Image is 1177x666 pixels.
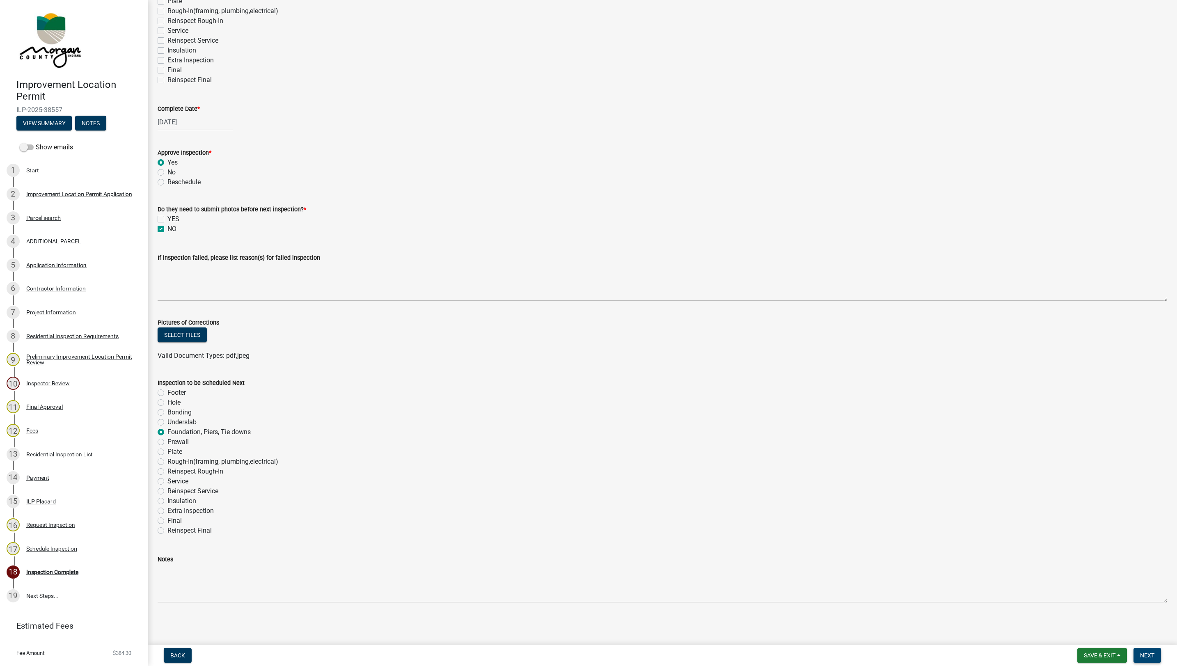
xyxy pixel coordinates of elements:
[167,486,218,496] label: Reinspect Service
[7,188,20,201] div: 2
[167,167,176,177] label: No
[158,114,233,130] input: mm/dd/yyyy
[158,106,200,112] label: Complete Date
[7,448,20,461] div: 13
[158,255,320,261] label: If inspection failed, please list reason(s) for failed inspection
[158,557,173,563] label: Notes
[167,16,223,26] label: Reinspect Rough-In
[7,330,20,343] div: 8
[164,648,192,663] button: Back
[158,327,207,342] button: Select files
[167,447,182,457] label: Plate
[167,427,251,437] label: Foundation, Piers, Tie downs
[7,424,20,437] div: 12
[26,522,75,528] div: Request Inspection
[7,471,20,484] div: 14
[26,354,135,365] div: Preliminary Improvement Location Permit Review
[16,9,82,70] img: Morgan County, Indiana
[167,398,181,407] label: Hole
[167,506,214,516] label: Extra Inspection
[7,353,20,366] div: 9
[7,565,20,579] div: 18
[16,116,72,130] button: View Summary
[167,46,196,55] label: Insulation
[167,6,278,16] label: Rough-In(framing, plumbing,electrical)
[167,36,218,46] label: Reinspect Service
[7,259,20,272] div: 5
[7,306,20,319] div: 7
[7,282,20,295] div: 6
[75,116,106,130] button: Notes
[167,476,188,486] label: Service
[167,457,278,467] label: Rough-In(framing, plumbing,electrical)
[26,215,61,221] div: Parcel search
[26,380,70,386] div: Inspector Review
[167,65,182,75] label: Final
[26,286,86,291] div: Contractor Information
[158,150,211,156] label: Approve Inspection
[16,650,46,656] span: Fee Amount:
[1077,648,1127,663] button: Save & Exit
[167,467,223,476] label: Reinspect Rough-In
[167,224,176,234] label: NO
[167,496,196,506] label: Insulation
[167,75,212,85] label: Reinspect Final
[26,262,87,268] div: Application Information
[26,238,81,244] div: ADDITIONAL PARCEL
[7,589,20,602] div: 19
[26,546,77,552] div: Schedule Inspection
[16,79,141,103] h4: Improvement Location Permit
[26,191,132,197] div: Improvement Location Permit Application
[167,177,201,187] label: Reschedule
[167,437,189,447] label: Prewall
[20,142,73,152] label: Show emails
[113,650,131,656] span: $384.30
[167,407,192,417] label: Bonding
[7,618,135,634] a: Estimated Fees
[7,518,20,531] div: 16
[167,417,197,427] label: Underslab
[167,55,214,65] label: Extra Inspection
[158,352,250,359] span: Valid Document Types: pdf,jpeg
[170,652,185,659] span: Back
[7,235,20,248] div: 4
[26,451,93,457] div: Residential Inspection List
[167,516,182,526] label: Final
[1140,652,1154,659] span: Next
[1084,652,1115,659] span: Save & Exit
[7,211,20,224] div: 3
[167,26,188,36] label: Service
[26,404,63,410] div: Final Approval
[158,380,245,386] label: Inspection to be Scheduled Next
[7,542,20,555] div: 17
[26,499,56,504] div: ILP Placard
[167,526,212,536] label: Reinspect Final
[167,214,179,224] label: YES
[16,120,72,127] wm-modal-confirm: Summary
[7,495,20,508] div: 15
[167,388,186,398] label: Footer
[26,333,119,339] div: Residential Inspection Requirements
[26,428,38,433] div: Fees
[167,158,178,167] label: Yes
[7,400,20,413] div: 11
[26,167,39,173] div: Start
[7,164,20,177] div: 1
[1133,648,1161,663] button: Next
[7,377,20,390] div: 10
[16,106,131,114] span: ILP-2025-38557
[26,475,49,481] div: Payment
[26,569,78,575] div: Inspection Complete
[26,309,76,315] div: Project Information
[158,320,219,326] label: Pictures of Corrections
[75,120,106,127] wm-modal-confirm: Notes
[158,207,306,213] label: Do they need to submit photos before next inspection?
